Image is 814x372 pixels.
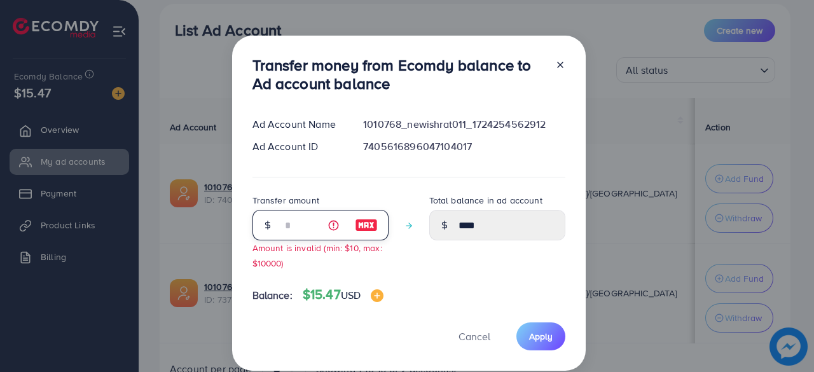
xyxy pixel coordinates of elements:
label: Transfer amount [252,194,319,207]
img: image [355,217,378,233]
h3: Transfer money from Ecomdy balance to Ad account balance [252,56,545,93]
small: Amount is invalid (min: $10, max: $10000) [252,242,382,268]
button: Cancel [443,322,506,350]
div: 7405616896047104017 [353,139,575,154]
h4: $15.47 [303,287,383,303]
div: 1010768_newishrat011_1724254562912 [353,117,575,132]
span: Apply [529,330,553,343]
button: Apply [516,322,565,350]
span: Balance: [252,288,293,303]
span: USD [341,288,361,302]
div: Ad Account ID [242,139,354,154]
div: Ad Account Name [242,117,354,132]
span: Cancel [459,329,490,343]
img: image [371,289,383,302]
label: Total balance in ad account [429,194,542,207]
